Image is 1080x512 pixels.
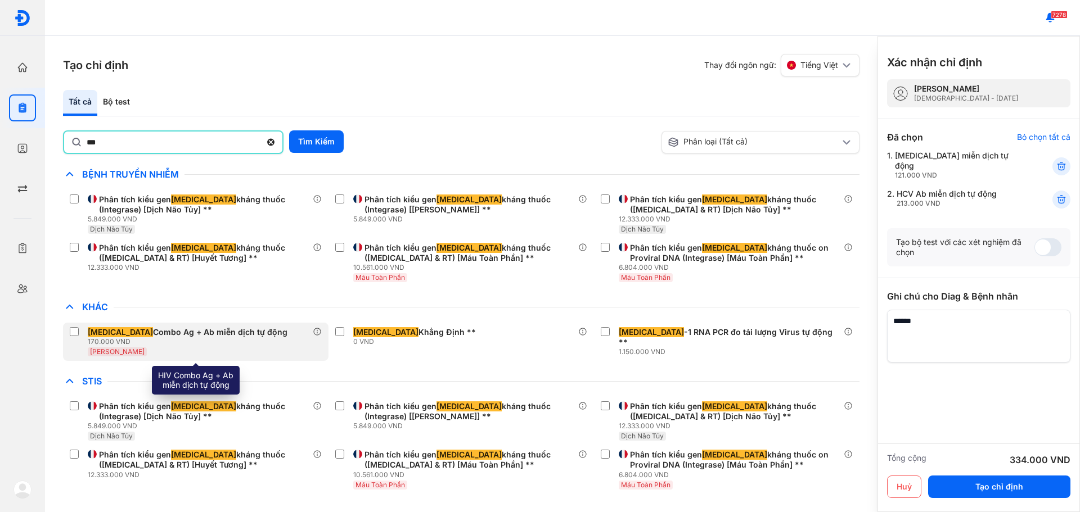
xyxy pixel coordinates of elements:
[99,401,308,422] div: Phân tích kiểu gen kháng thuốc (Integrase) [Dịch Não Tủy] **
[621,225,664,233] span: Dịch Não Tủy
[289,130,344,153] button: Tìm Kiếm
[887,55,982,70] h3: Xác nhận chỉ định
[14,10,31,26] img: logo
[353,263,578,272] div: 10.561.000 VND
[895,151,1025,180] div: [MEDICAL_DATA] miễn dịch tự động
[355,273,405,282] span: Máu Toàn Phần
[897,189,997,208] div: HCV Ab miễn dịch tự động
[621,481,670,489] span: Máu Toàn Phần
[90,225,133,233] span: Dịch Não Tủy
[630,243,839,263] div: Phân tích kiểu gen kháng thuốc on Proviral DNA (Integrase) [Máu Toàn Phần] **
[887,289,1070,303] div: Ghi chú cho Diag & Bệnh nhân
[887,130,923,144] div: Đã chọn
[364,401,574,422] div: Phân tích kiểu gen kháng thuốc (Integrase) [[PERSON_NAME]] **
[63,57,128,73] h3: Tạo chỉ định
[364,450,574,470] div: Phân tích kiểu gen kháng thuốc ([MEDICAL_DATA] & RT) [Máu Toàn Phần] **
[76,375,107,387] span: STIs
[887,475,921,498] button: Huỷ
[887,189,1025,208] div: 2.
[702,450,767,460] span: [MEDICAL_DATA]
[621,273,670,282] span: Máu Toàn Phần
[90,347,145,356] span: [PERSON_NAME]
[88,337,292,346] div: 170.000 VND
[619,263,844,272] div: 6.804.000 VND
[63,90,97,116] div: Tất cả
[436,450,502,460] span: [MEDICAL_DATA]
[99,243,308,263] div: Phân tích kiểu gen kháng thuốc ([MEDICAL_DATA] & RT) [Huyết Tương] **
[171,194,236,205] span: [MEDICAL_DATA]
[436,401,502,411] span: [MEDICAL_DATA]
[1017,132,1070,142] div: Bỏ chọn tất cả
[171,243,236,253] span: [MEDICAL_DATA]
[897,199,997,208] div: 213.000 VND
[88,215,313,224] div: 5.849.000 VND
[1051,11,1068,19] span: 7278
[800,60,838,70] span: Tiếng Việt
[355,481,405,489] span: Máu Toàn Phần
[436,243,502,253] span: [MEDICAL_DATA]
[99,194,308,215] div: Phân tích kiểu gen kháng thuốc (Integrase) [Dịch Não Tủy] **
[619,470,844,479] div: 6.804.000 VND
[13,481,31,499] img: logo
[1010,453,1070,466] div: 334.000 VND
[914,94,1018,103] div: [DEMOGRAPHIC_DATA] - [DATE]
[76,169,184,180] span: Bệnh Truyền Nhiễm
[90,432,133,440] span: Dịch Não Tủy
[619,347,844,356] div: 1.150.000 VND
[887,453,926,466] div: Tổng cộng
[88,263,313,272] div: 12.333.000 VND
[353,327,476,337] div: Khẳng Định **
[668,137,840,148] div: Phân loại (Tất cả)
[895,171,1025,180] div: 121.000 VND
[619,327,684,337] span: [MEDICAL_DATA]
[171,450,236,460] span: [MEDICAL_DATA]
[887,151,1025,180] div: 1.
[97,90,136,116] div: Bộ test
[353,470,578,479] div: 10.561.000 VND
[88,327,287,337] div: Combo Ag + Ab miễn dịch tự động
[619,327,839,347] div: -1 RNA PCR đo tải lượng Virus tự động **
[914,84,1018,94] div: [PERSON_NAME]
[436,194,502,205] span: [MEDICAL_DATA]
[702,401,767,411] span: [MEDICAL_DATA]
[630,450,839,470] div: Phân tích kiểu gen kháng thuốc on Proviral DNA (Integrase) [Máu Toàn Phần] **
[353,337,480,346] div: 0 VND
[353,327,418,337] span: [MEDICAL_DATA]
[704,54,859,76] div: Thay đổi ngôn ngữ:
[702,194,767,205] span: [MEDICAL_DATA]
[630,401,839,422] div: Phân tích kiểu gen kháng thuốc ([MEDICAL_DATA] & RT) [Dịch Não Tủy] **
[619,215,844,224] div: 12.333.000 VND
[702,243,767,253] span: [MEDICAL_DATA]
[99,450,308,470] div: Phân tích kiểu gen kháng thuốc ([MEDICAL_DATA] & RT) [Huyết Tương] **
[896,237,1034,257] div: Tạo bộ test với các xét nghiệm đã chọn
[353,422,578,431] div: 5.849.000 VND
[88,327,153,337] span: [MEDICAL_DATA]
[364,194,574,215] div: Phân tích kiểu gen kháng thuốc (Integrase) [[PERSON_NAME]] **
[928,475,1070,498] button: Tạo chỉ định
[630,194,839,215] div: Phân tích kiểu gen kháng thuốc ([MEDICAL_DATA] & RT) [Dịch Não Tủy] **
[364,243,574,263] div: Phân tích kiểu gen kháng thuốc ([MEDICAL_DATA] & RT) [Máu Toàn Phần] **
[88,470,313,479] div: 12.333.000 VND
[88,422,313,431] div: 5.849.000 VND
[171,401,236,411] span: [MEDICAL_DATA]
[353,215,578,224] div: 5.849.000 VND
[621,432,664,440] span: Dịch Não Tủy
[619,422,844,431] div: 12.333.000 VND
[76,301,114,312] span: Khác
